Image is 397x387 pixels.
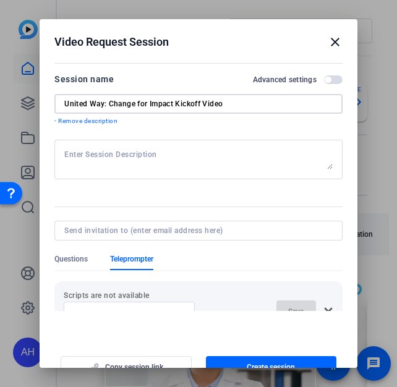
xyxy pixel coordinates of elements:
span: Teleprompter [110,254,153,264]
p: - Remove description [54,116,343,126]
span: Create session [247,362,295,372]
span: Questions [54,254,88,264]
input: Send invitation to (enter email address here) [64,226,328,236]
p: Scripts are not available [64,291,333,300]
mat-icon: close [328,35,343,49]
input: Enter Session Name [64,99,333,109]
div: Video Request Session [54,35,343,49]
h2: Advanced settings [253,75,317,85]
div: Session name [54,72,114,87]
button: Create session [206,356,336,378]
